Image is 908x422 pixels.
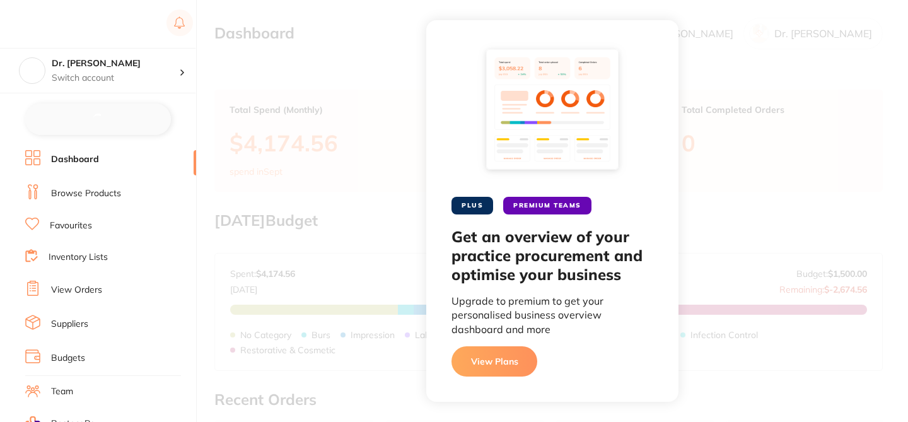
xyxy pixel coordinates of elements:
[481,45,624,182] img: dashboard-preview.svg
[51,352,85,365] a: Budgets
[451,197,493,214] span: PLUS
[52,72,179,85] p: Switch account
[52,57,179,70] h4: Dr. Kim Carr
[503,197,591,214] span: PREMIUM TEAMS
[51,385,73,398] a: Team
[51,187,121,200] a: Browse Products
[51,153,99,166] a: Dashboard
[451,294,653,336] p: Upgrade to premium to get your personalised business overview dashboard and more
[20,58,45,83] img: Dr. Kim Carr
[451,346,537,377] button: View Plans
[25,9,106,38] a: Restocq Logo
[51,284,102,296] a: View Orders
[49,251,108,264] a: Inventory Lists
[25,16,106,32] img: Restocq Logo
[451,227,653,284] h2: Get an overview of your practice procurement and optimise your business
[51,318,88,331] a: Suppliers
[50,220,92,232] a: Favourites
